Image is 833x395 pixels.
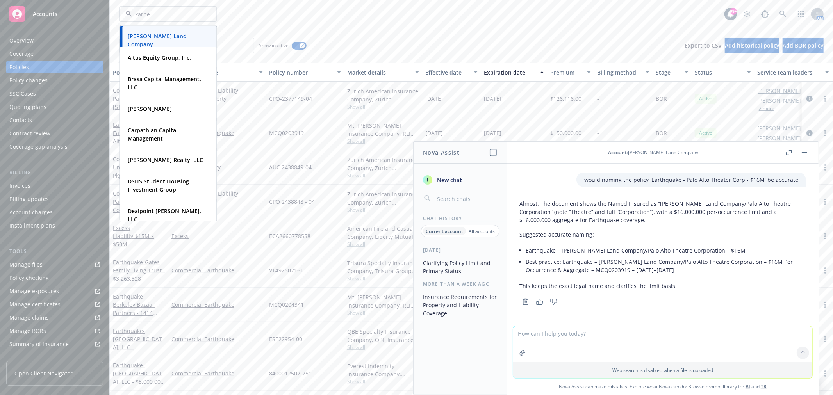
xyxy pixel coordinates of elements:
[435,193,498,204] input: Search chats
[9,127,50,140] div: Contract review
[698,95,713,102] span: Active
[519,230,806,238] p: Suggested accurate naming:
[14,369,73,377] span: Open Client Navigator
[548,296,560,307] button: Thumbs down
[9,219,55,232] div: Installment plans
[757,6,773,22] a: Report a Bug
[171,301,263,309] a: Commercial Earthquake
[113,327,162,367] a: Earthquake
[761,383,767,390] a: TR
[656,94,667,103] span: BOR
[128,156,203,164] strong: [PERSON_NAME] Realty, LLC
[347,327,419,344] div: QBE Specialty Insurance Company, QBE Insurance Group, Amwins
[347,362,419,378] div: Everest Indemnity Insurance Company, [GEOGRAPHIC_DATA], Amwins
[597,68,641,77] div: Billing method
[6,169,103,176] div: Billing
[783,38,824,53] button: Add BOR policy
[128,54,191,61] strong: Altus Equity Group, Inc.
[594,63,653,82] button: Billing method
[695,68,742,77] div: Status
[757,87,801,95] a: [PERSON_NAME]
[757,134,801,142] a: [PERSON_NAME]
[171,266,263,274] a: Commercial Earthquake
[113,121,162,153] a: Earthquake
[757,96,801,105] a: [PERSON_NAME]
[584,176,798,184] p: would naming the policy 'Earthquake - Palo Alto Theater Corp - $16M' be accurate
[725,38,779,53] button: Add historical policy
[435,176,462,184] span: New chat
[692,63,754,82] button: Status
[653,63,692,82] button: Stage
[469,228,495,235] p: All accounts
[269,94,312,103] span: CPO-2377149-04
[9,206,53,219] div: Account charges
[821,231,830,241] a: more
[113,293,157,333] span: - Berkeley Bazaar Partners - 1414 University - $17,500,000
[128,178,189,193] strong: DSHS Student Housing Investment Group
[33,11,57,17] span: Accounts
[6,193,103,205] a: Billing updates
[347,172,419,179] span: Show all
[171,206,263,214] a: 1 more
[6,74,103,87] a: Policy changes
[269,301,304,309] span: MCQ0204341
[171,197,263,206] a: General Liability
[132,10,201,18] input: Filter by keyword
[6,206,103,219] a: Account charges
[171,129,263,137] a: Commercial Earthquake
[9,61,29,73] div: Policies
[519,199,806,224] p: Almost. The document shows the Named Insured as “[PERSON_NAME] Land Company/Palo Alto Theatre Cor...
[171,86,263,94] a: Commercial Auto Liability
[347,259,419,275] div: Trisura Specialty Insurance Company, Trisura Group Ltd., Amwins
[9,193,49,205] div: Billing updates
[6,285,103,297] a: Manage exposures
[171,369,263,377] a: Commercial Earthquake
[550,68,582,77] div: Premium
[9,34,34,47] div: Overview
[510,379,815,395] span: Nova Assist can make mistakes. Explore what Nova can do: Browse prompt library for and
[9,338,69,351] div: Summary of insurance
[6,48,103,60] a: Coverage
[171,335,263,343] a: Commercial Earthquake
[128,32,187,48] strong: [PERSON_NAME] Land Company
[821,335,830,344] a: more
[425,94,443,103] span: [DATE]
[550,94,581,103] span: $126,116.00
[426,228,463,235] p: Current account
[269,163,312,171] span: AUC 2438849-04
[685,38,722,53] button: Export to CSV
[347,103,419,110] span: Show all
[171,155,263,163] a: General Liability
[113,258,165,282] a: Earthquake
[9,48,34,60] div: Coverage
[698,130,713,137] span: Active
[347,310,419,316] span: Show all
[128,126,178,142] strong: Carpathian Capital Management
[168,63,266,82] button: Lines of coverage
[269,369,312,377] span: 8400012502-251
[347,156,419,172] div: Zurich American Insurance Company, Zurich Insurance Group
[526,245,806,256] li: Earthquake – [PERSON_NAME] Land Company/Palo Alto Theatre Corporation – $16M
[6,219,103,232] a: Installment plans
[347,344,419,351] span: Show all
[414,247,507,253] div: [DATE]
[9,325,46,337] div: Manage BORs
[484,94,501,103] span: [DATE]
[685,42,722,49] span: Export to CSV
[656,68,680,77] div: Stage
[425,129,443,137] span: [DATE]
[423,148,460,157] h1: Nova Assist
[9,114,32,126] div: Contacts
[420,290,501,320] button: Insurance Requirements for Property and Liability Coverage
[746,383,750,390] a: BI
[347,241,419,247] span: Show all
[6,3,103,25] a: Accounts
[347,224,419,241] div: American Fire and Casualty Company, Liberty Mutual
[597,94,599,103] span: -
[269,266,303,274] span: VT492502161
[484,68,535,77] div: Expiration date
[6,325,103,337] a: Manage BORs
[6,114,103,126] a: Contacts
[425,68,469,77] div: Effective date
[9,101,46,113] div: Quoting plans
